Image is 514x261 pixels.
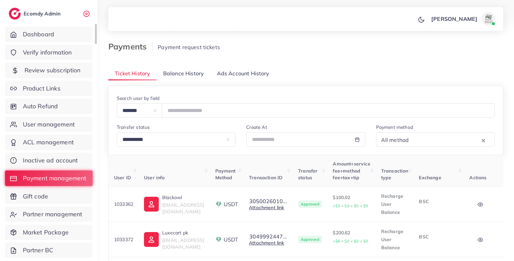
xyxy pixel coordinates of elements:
h2: Ecomdy Admin [24,10,62,17]
a: User management [5,117,93,132]
p: BSC [419,233,458,241]
div: Search for option [376,132,495,147]
a: Review subscription [5,63,93,78]
span: User management [23,120,75,129]
span: Ads Account History [217,70,269,77]
label: Payment method [376,124,413,130]
a: Verify information [5,45,93,60]
p: Luxecart pk [162,229,204,237]
img: logo [9,8,21,20]
small: +$6 + $0 + $0 + $0 [333,239,368,244]
a: Attachment link [249,204,284,211]
span: Actions [469,175,486,181]
img: avatar [482,12,495,26]
p: BSC [419,197,458,206]
span: Verify information [23,48,72,57]
p: Recharge User Balance [381,227,408,252]
span: Partner management [23,210,82,219]
span: USDT [224,200,238,208]
a: Product Links [5,81,93,96]
span: Market Package [23,228,69,237]
a: Market Package [5,225,93,240]
p: Blackowl [162,193,204,201]
span: Amount+service fee+method fee+tax+tip [333,161,370,181]
input: Search for option [411,135,480,145]
span: Product Links [23,84,61,93]
span: Approved [298,236,322,243]
a: [PERSON_NAME]avatar [428,12,498,26]
span: [EMAIL_ADDRESS][DOMAIN_NAME] [162,202,204,215]
p: $100.02 [333,193,370,210]
span: Review subscription [25,66,81,75]
span: USDT [224,236,238,244]
span: Transaction type [381,168,408,181]
p: 1033362 [114,200,133,208]
p: [PERSON_NAME] [431,15,477,23]
span: Ticket History [115,70,150,77]
label: Transfer status [117,124,150,130]
span: Transaction ID [249,175,283,181]
p: $200.62 [333,229,370,245]
label: Create At [246,124,267,130]
p: Recharge User Balance [381,192,408,216]
span: Inactive ad account [23,156,78,165]
img: ic-user-info.36bf1079.svg [144,232,159,247]
h3: Payments [108,42,152,51]
span: [EMAIL_ADDRESS][DOMAIN_NAME] [162,237,204,250]
span: User info [144,175,164,181]
span: Auto Refund [23,102,58,111]
img: payment [215,201,222,208]
span: Exchange [419,175,441,181]
span: User ID [114,175,131,181]
span: Transfer status [298,168,318,181]
span: Balance History [163,70,204,77]
a: Auto Refund [5,99,93,114]
span: Dashboard [23,30,54,39]
button: 3050026010... [249,198,287,204]
a: Gift code [5,189,93,204]
small: +$3 + $0 + $0 + $0 [333,203,368,208]
a: Payment management [5,171,93,186]
span: ACL management [23,138,74,147]
a: Partner BC [5,243,93,258]
img: ic-user-info.36bf1079.svg [144,197,159,212]
span: All method [380,135,410,145]
span: Payment Method [215,168,236,181]
span: Payment management [23,174,86,183]
a: logoEcomdy Admin [9,8,62,20]
span: Payment request tickets [158,44,220,50]
span: Partner BC [23,246,53,255]
span: Approved [298,200,322,208]
button: Clear Selected [482,136,485,144]
span: Gift code [23,192,48,201]
a: Inactive ad account [5,153,93,168]
a: ACL management [5,135,93,150]
a: Attachment link [249,240,284,246]
p: 1033372 [114,235,133,244]
button: 3049992447... [249,233,287,239]
label: Search user by field [117,95,159,102]
img: payment [215,236,222,243]
a: Partner management [5,207,93,222]
a: Dashboard [5,27,93,42]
